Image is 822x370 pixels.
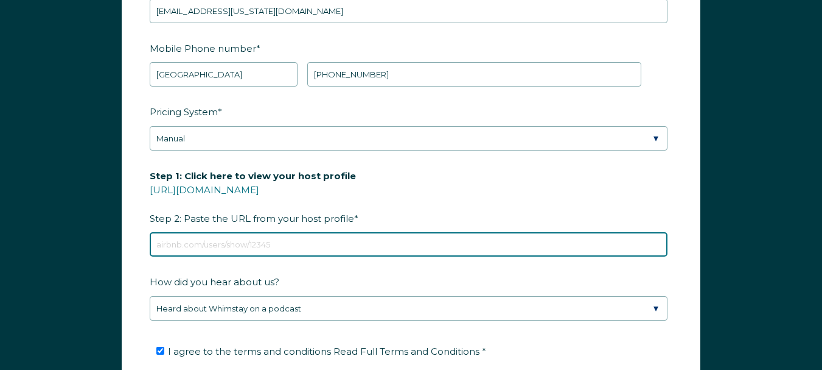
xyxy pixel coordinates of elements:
[168,346,486,357] span: I agree to the terms and conditions
[331,346,482,357] a: Read Full Terms and Conditions
[150,272,279,291] span: How did you hear about us?
[156,347,164,355] input: I agree to the terms and conditions Read Full Terms and Conditions *
[150,166,356,185] span: Step 1: Click here to view your host profile
[150,102,218,121] span: Pricing System
[333,346,479,357] span: Read Full Terms and Conditions
[150,39,256,58] span: Mobile Phone number
[150,166,356,228] span: Step 2: Paste the URL from your host profile
[150,232,667,257] input: airbnb.com/users/show/12345
[150,184,259,196] a: [URL][DOMAIN_NAME]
